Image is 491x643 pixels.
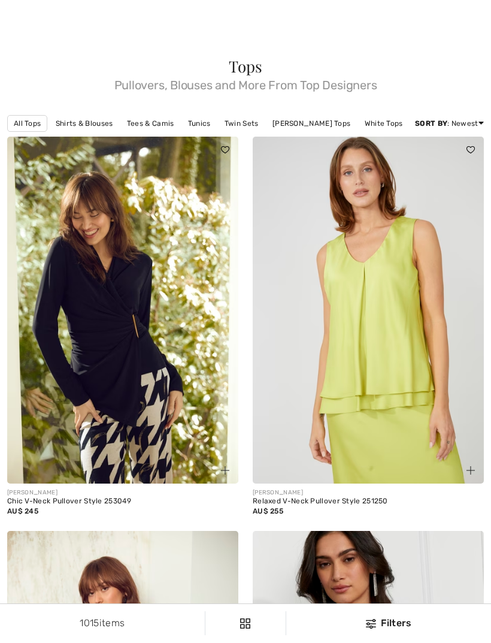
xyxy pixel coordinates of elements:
span: Tops [229,56,262,77]
span: AU$ 255 [253,507,283,515]
div: Filters [293,616,484,630]
img: plus_v2.svg [221,466,229,475]
a: Shirts & Blouses [50,116,119,131]
span: Pullovers, Blouses and More From Top Designers [7,74,484,91]
strong: Sort By [415,119,447,128]
div: Relaxed V-Neck Pullover Style 251250 [253,497,484,506]
img: Filters [366,619,376,629]
div: [PERSON_NAME] [7,488,238,497]
div: : Newest [415,118,484,129]
span: AU$ 245 [7,507,38,515]
a: Twin Sets [219,116,265,131]
a: Tees & Camis [121,116,180,131]
a: Tunics [182,116,217,131]
div: Chic V-Neck Pullover Style 253049 [7,497,238,506]
a: White Tops [359,116,409,131]
img: heart_black_full.svg [221,146,229,153]
a: [PERSON_NAME] Tops [266,116,356,131]
img: heart_black_full.svg [466,146,475,153]
img: Filters [240,618,250,629]
img: Chic V-Neck Pullover Style 253049. Black [7,137,238,484]
img: plus_v2.svg [466,466,475,475]
div: [PERSON_NAME] [253,488,484,497]
img: Relaxed V-Neck Pullover Style 251250. Kiwi [253,137,484,484]
a: All Tops [7,115,47,132]
span: 1015 [80,617,99,629]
